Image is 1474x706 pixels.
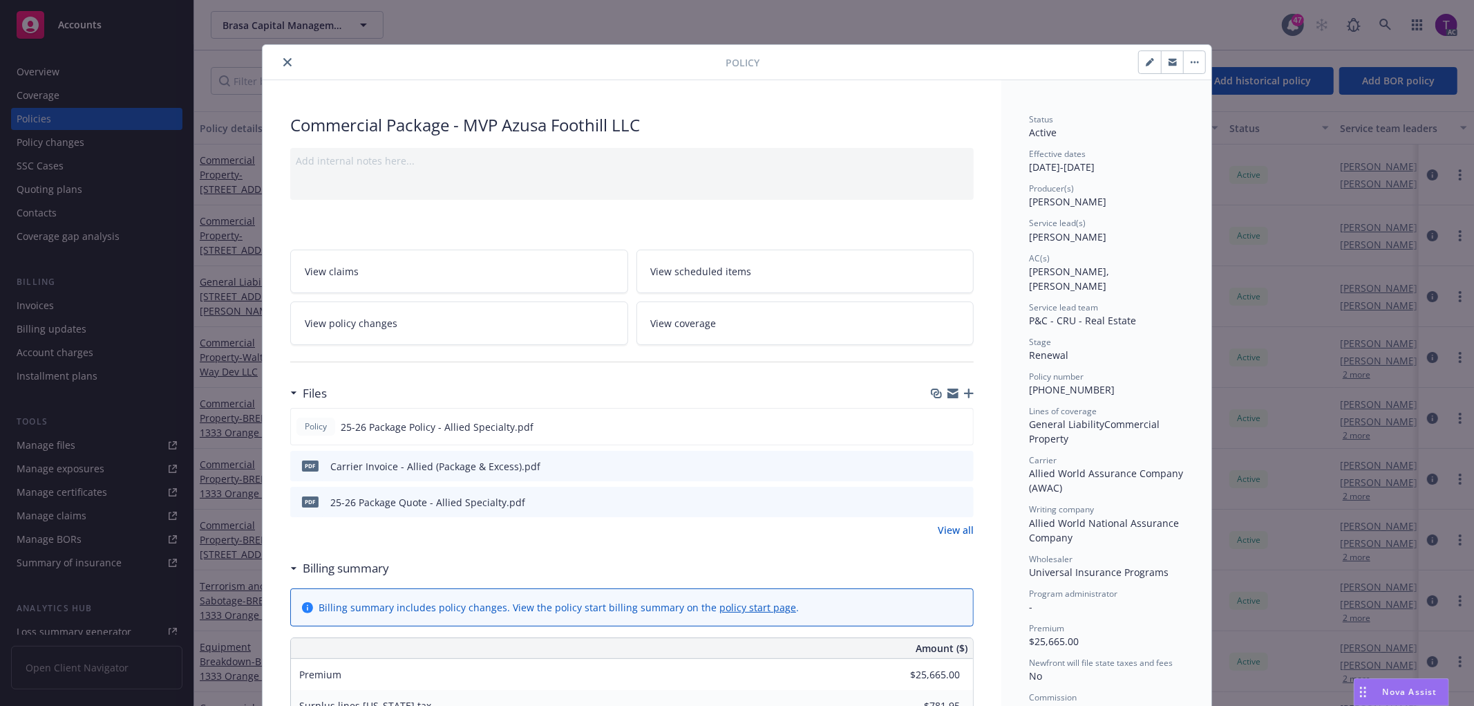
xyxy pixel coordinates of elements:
span: View policy changes [305,316,397,331]
span: Amount ($) [916,641,967,656]
h3: Billing summary [303,559,389,577]
span: Nova Assist [1383,686,1437,698]
div: Billing summary includes policy changes. View the policy start billing summary on the . [319,600,799,615]
div: Commercial Package - MVP Azusa Foothill LLC [290,113,974,137]
span: Universal Insurance Programs [1029,566,1169,579]
input: 0.00 [878,665,968,685]
div: Billing summary [290,559,389,577]
span: Policy [302,420,330,433]
span: Stage [1029,336,1051,348]
span: View claims [305,264,359,279]
span: Allied World Assurance Company (AWAC) [1029,467,1186,494]
a: View policy changes [290,301,628,345]
span: pdf [302,461,319,471]
a: View scheduled items [636,250,974,293]
span: Program administrator [1029,588,1117,600]
span: Service lead team [1029,301,1098,313]
button: preview file [956,459,968,474]
span: [PERSON_NAME], [PERSON_NAME] [1029,265,1112,292]
button: download file [934,459,945,474]
button: close [279,54,296,71]
div: Files [290,384,327,402]
span: Wholesaler [1029,553,1073,565]
div: [DATE] - [DATE] [1029,148,1184,174]
div: Add internal notes here... [296,154,968,168]
a: View claims [290,250,628,293]
button: preview file [955,420,967,434]
span: Commission [1029,691,1077,703]
span: View coverage [651,316,717,331]
a: View coverage [636,301,974,345]
span: P&C - CRU - Real Estate [1029,314,1136,327]
span: Status [1029,113,1053,125]
span: Commercial Property [1029,418,1162,445]
span: Newfront will file state taxes and fees [1029,657,1173,669]
span: Premium [299,668,341,681]
span: $25,665.00 [1029,635,1079,648]
span: Writing company [1029,503,1094,515]
span: Premium [1029,622,1064,634]
h3: Files [303,384,327,402]
span: Active [1029,126,1057,139]
span: Producer(s) [1029,183,1074,194]
span: Effective dates [1029,148,1086,160]
div: Carrier Invoice - Allied (Package & Excess).pdf [330,459,540,474]
button: Nova Assist [1354,678,1449,706]
button: download file [934,495,945,510]
span: Lines of coverage [1029,405,1097,417]
span: Policy number [1029,371,1084,382]
span: Service lead(s) [1029,217,1086,229]
span: Allied World National Assurance Company [1029,517,1182,544]
span: 25-26 Package Policy - Allied Specialty.pdf [341,420,533,434]
span: - [1029,600,1032,613]
span: Carrier [1029,454,1057,466]
span: [PERSON_NAME] [1029,230,1106,243]
a: View all [938,523,974,537]
span: [PERSON_NAME] [1029,195,1106,208]
span: General Liability [1029,418,1104,431]
button: preview file [956,495,968,510]
span: Renewal [1029,349,1068,362]
span: [PHONE_NUMBER] [1029,383,1115,396]
div: Drag to move [1354,679,1372,705]
span: Policy [726,55,759,70]
span: View scheduled items [651,264,752,279]
span: No [1029,669,1042,682]
span: AC(s) [1029,252,1050,264]
div: 25-26 Package Quote - Allied Specialty.pdf [330,495,525,510]
button: download file [933,420,944,434]
a: policy start page [719,601,796,614]
span: pdf [302,496,319,507]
